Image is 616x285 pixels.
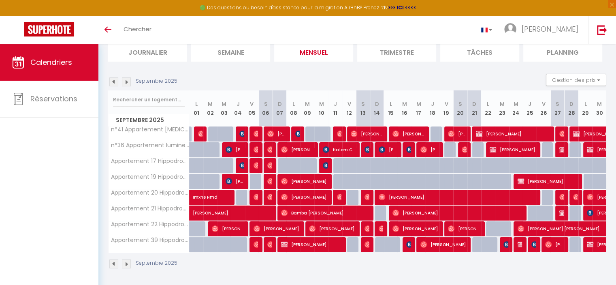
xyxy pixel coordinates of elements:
[379,189,535,205] span: [PERSON_NAME]
[559,142,564,157] span: [DEMOGRAPHIC_DATA][PERSON_NAME]
[212,221,244,236] span: [PERSON_NAME] Tangara
[334,100,337,108] abbr: J
[351,126,383,141] span: [PERSON_NAME]
[222,100,226,108] abbr: M
[30,57,72,67] span: Calendriers
[578,90,592,126] th: 29
[278,100,282,108] abbr: D
[514,100,518,108] abbr: M
[402,100,407,108] abbr: M
[195,100,198,108] abbr: L
[217,90,231,126] th: 03
[356,90,370,126] th: 13
[323,142,355,157] span: Hatem CHEMAK CHEBBI
[24,22,74,36] img: Super Booking
[314,90,328,126] th: 10
[110,190,191,196] span: Appartement 20 Hippodrome entrée 223
[542,100,546,108] abbr: V
[231,90,245,126] th: 04
[281,142,313,157] span: [PERSON_NAME]
[379,142,397,157] span: [PERSON_NAME]
[347,100,351,108] abbr: V
[500,100,505,108] abbr: M
[406,142,411,157] span: [PERSON_NAME]
[453,90,467,126] th: 20
[528,100,531,108] abbr: J
[208,100,213,108] abbr: M
[406,237,411,252] span: [PERSON_NAME]
[364,142,369,157] span: gaia massangioli
[426,90,439,126] th: 18
[305,100,310,108] abbr: M
[490,142,535,157] span: [PERSON_NAME]
[259,90,273,126] th: 06
[337,126,341,141] span: [PERSON_NAME]- [PERSON_NAME]
[467,90,481,126] th: 21
[503,237,508,252] span: [PERSON_NAME]
[364,221,369,236] span: [PERSON_NAME]
[487,100,489,108] abbr: L
[274,42,353,62] li: Mensuel
[267,158,272,173] span: [PERSON_NAME]
[392,221,438,236] span: [PERSON_NAME]
[379,221,383,236] span: [PERSON_NAME]
[267,126,286,141] span: [PERSON_NAME]
[392,126,424,141] span: [PERSON_NAME]
[110,206,191,212] span: Appartement 21 Hippodrome entrée 223
[342,90,356,126] th: 12
[522,24,578,34] span: [PERSON_NAME]
[420,142,439,157] span: [PERSON_NAME]
[559,126,564,141] span: [PERSON_NAME]
[388,4,416,11] a: >>> ICI <<<<
[110,158,191,164] span: Appartement 17 Hippodrome entrée 223
[108,42,187,62] li: Journalier
[110,126,191,133] span: n°41 Appartement [MEDICAL_DATA] Lumineux avec terrasse
[384,90,398,126] th: 15
[110,221,191,227] span: Appartement 22 Hippodrome entrée 223
[254,158,258,173] span: Flo Van Wolput
[420,237,466,252] span: [PERSON_NAME]
[264,100,268,108] abbr: S
[337,189,341,205] span: [PERSON_NAME]
[190,90,203,126] th: 01
[193,185,249,201] span: Imxne Hmd
[398,90,411,126] th: 16
[416,100,421,108] abbr: M
[287,90,301,126] th: 08
[254,189,258,205] span: [PERSON_NAME]
[597,100,602,108] abbr: M
[193,201,305,216] span: [PERSON_NAME]
[361,100,365,108] abbr: S
[357,42,436,62] li: Trimestre
[226,174,244,189] span: [PERSON_NAME]
[364,237,369,252] span: [PERSON_NAME][DATE]
[136,259,177,267] p: Septembre 2025
[254,237,258,252] span: [PERSON_NAME]
[109,114,189,126] span: Septembre 2025
[110,174,191,180] span: Appartement 19 Hippodrome entrée 223
[445,100,448,108] abbr: V
[267,174,272,189] span: [PERSON_NAME]
[245,90,259,126] th: 05
[254,142,258,157] span: [PERSON_NAME]
[518,174,577,189] span: [PERSON_NAME]
[190,190,203,205] a: Imxne Hmd
[597,25,607,35] img: logout
[254,221,299,236] span: [PERSON_NAME]
[237,100,240,108] abbr: J
[523,90,537,126] th: 25
[124,25,151,33] span: Chercher
[440,42,519,62] li: Tâches
[226,142,244,157] span: [PERSON_NAME] Grohe [GEOGRAPHIC_DATA]
[448,221,480,236] span: [PERSON_NAME]
[190,206,203,221] a: [PERSON_NAME]
[569,100,573,108] abbr: D
[498,16,588,44] a: ... [PERSON_NAME]
[370,90,384,126] th: 14
[136,77,177,85] p: Septembre 2025
[281,189,327,205] span: [PERSON_NAME]
[545,237,563,252] span: [PERSON_NAME]
[301,90,314,126] th: 09
[250,100,254,108] abbr: V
